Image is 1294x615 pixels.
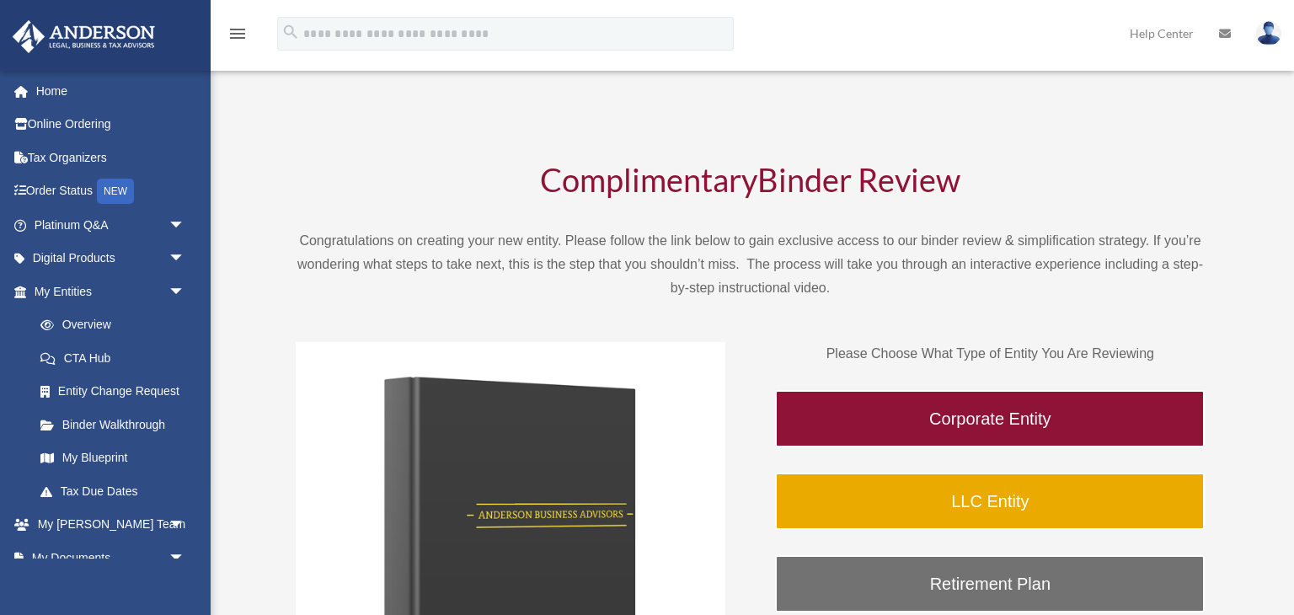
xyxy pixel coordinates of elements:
a: My Blueprint [24,441,211,475]
span: Complimentary [540,160,757,199]
a: CTA Hub [24,341,211,375]
a: Online Ordering [12,108,211,142]
a: Digital Productsarrow_drop_down [12,242,211,275]
a: My Entitiesarrow_drop_down [12,275,211,308]
a: My Documentsarrow_drop_down [12,541,211,575]
p: Congratulations on creating your new entity. Please follow the link below to gain exclusive acces... [296,229,1206,300]
a: Entity Change Request [24,375,211,409]
div: NEW [97,179,134,204]
i: search [281,23,300,41]
a: Binder Walkthrough [24,408,202,441]
span: arrow_drop_down [168,208,202,243]
a: LLC Entity [775,473,1205,530]
img: User Pic [1256,21,1281,45]
a: Retirement Plan [775,555,1205,612]
a: Corporate Entity [775,390,1205,447]
span: arrow_drop_down [168,508,202,543]
span: arrow_drop_down [168,242,202,276]
a: Order StatusNEW [12,174,211,209]
a: My [PERSON_NAME] Teamarrow_drop_down [12,508,211,542]
a: menu [227,29,248,44]
a: Platinum Q&Aarrow_drop_down [12,208,211,242]
span: arrow_drop_down [168,541,202,575]
a: Overview [24,308,211,342]
img: Anderson Advisors Platinum Portal [8,20,160,53]
p: Please Choose What Type of Entity You Are Reviewing [775,342,1205,366]
span: Binder Review [757,160,960,199]
a: Home [12,74,211,108]
i: menu [227,24,248,44]
a: Tax Due Dates [24,474,211,508]
a: Tax Organizers [12,141,211,174]
span: arrow_drop_down [168,275,202,309]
